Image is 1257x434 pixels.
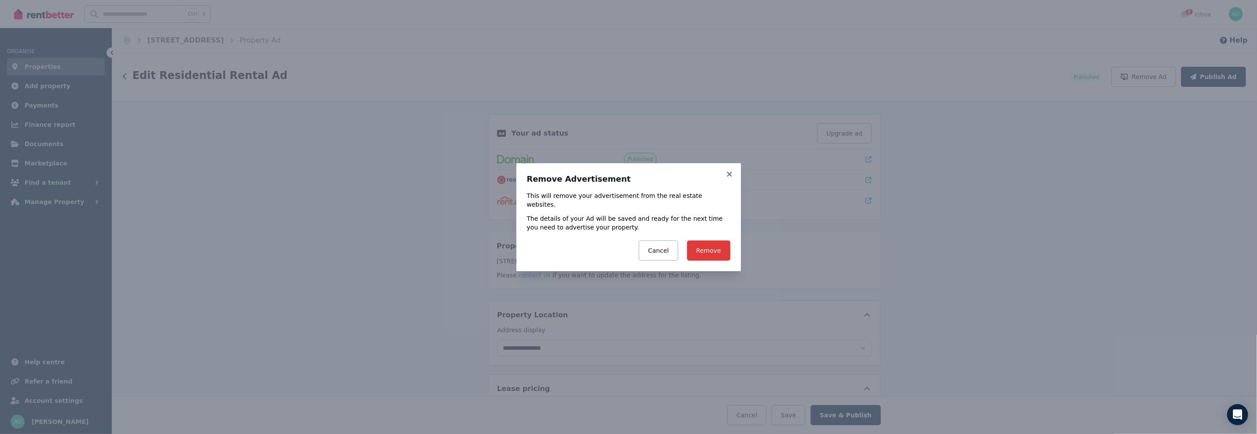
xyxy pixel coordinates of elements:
[1227,404,1248,425] div: Open Intercom Messenger
[687,240,730,261] button: Remove
[527,214,730,232] p: The details of your Ad will be saved and ready for the next time you need to advertise your prope...
[527,191,730,209] p: This will remove your advertisement from the real estate websites.
[639,240,678,261] button: Cancel
[527,174,730,184] h3: Remove Advertisement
